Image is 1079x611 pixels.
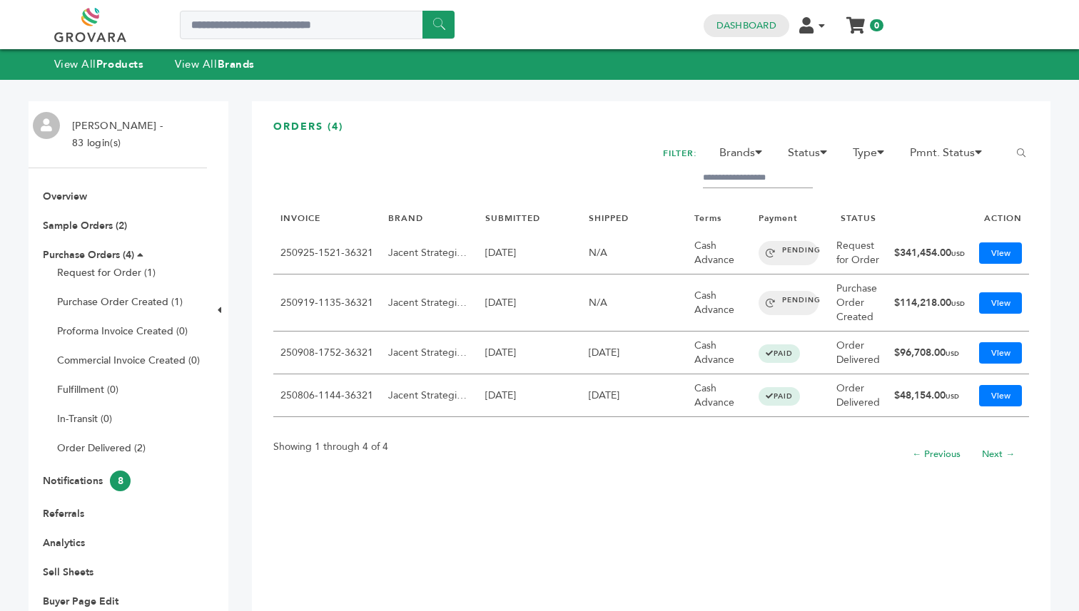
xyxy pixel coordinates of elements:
[903,144,998,168] li: Pmnt. Status
[979,342,1022,364] a: View
[582,374,687,417] td: [DATE]
[759,212,798,224] a: Payment
[759,291,819,315] span: PENDING
[703,168,813,188] input: Filter by keywords
[687,332,751,374] td: Cash Advance
[280,212,320,224] a: INVOICE
[57,441,146,455] a: Order Delivered (2)
[846,144,900,168] li: Type
[43,595,118,608] a: Buyer Page Edit
[110,471,131,491] span: 8
[485,212,540,224] a: SUBMITTED
[829,274,887,332] td: Purchase Order Created
[582,332,687,374] td: [DATE]
[43,248,134,262] a: Purchase Orders (4)
[175,57,255,71] a: View AllBrands
[946,392,959,401] span: USD
[716,19,776,32] a: Dashboard
[43,190,87,203] a: Overview
[979,242,1022,264] a: View
[381,332,478,374] td: Jacent Strategic Manufacturing, LLC
[887,274,972,332] td: $114,218.00
[96,57,143,71] strong: Products
[54,57,144,71] a: View AllProducts
[847,13,863,28] a: My Cart
[478,374,582,417] td: [DATE]
[870,19,883,31] span: 0
[887,374,972,417] td: $48,154.00
[65,118,166,152] li: [PERSON_NAME] - 83 login(s)
[280,246,373,260] a: 250925-1521-36321
[979,292,1022,314] a: View
[180,11,455,39] input: Search a product or brand...
[829,205,887,232] th: STATUS
[951,250,965,258] span: USD
[663,144,697,163] h2: FILTER:
[759,241,819,265] span: PENDING
[912,448,961,461] a: ← Previous
[687,374,751,417] td: Cash Advance
[57,383,118,396] a: Fulfillment (0)
[712,144,778,168] li: Brands
[582,274,687,332] td: N/A
[829,332,887,374] td: Order Delivered
[946,349,959,358] span: USD
[972,205,1029,232] th: ACTION
[57,295,183,309] a: Purchase Order Created (1)
[887,332,972,374] td: $96,708.00
[478,274,582,332] td: [DATE]
[218,57,255,71] strong: Brands
[478,332,582,374] td: [DATE]
[759,344,800,363] span: PAID
[280,346,373,359] a: 250908-1752-36321
[43,565,93,579] a: Sell Sheets
[687,232,751,274] td: Cash Advance
[951,299,965,308] span: USD
[43,507,84,520] a: Referrals
[57,324,188,338] a: Proforma Invoice Created (0)
[43,219,127,232] a: Sample Orders (2)
[43,536,85,550] a: Analytics
[57,354,200,367] a: Commercial Invoice Created (0)
[57,412,112,426] a: In-Transit (0)
[694,212,721,224] a: Terms
[280,389,373,402] a: 250806-1144-36321
[381,274,478,332] td: Jacent Strategic Manufacturing, LLC
[887,232,972,274] td: $341,454.00
[979,385,1022,406] a: View
[57,266,156,279] a: Request for Order (1)
[273,120,1029,145] h3: ORDERS (4)
[781,144,843,168] li: Status
[280,296,373,309] a: 250919-1135-36321
[582,232,687,274] td: N/A
[829,374,887,417] td: Order Delivered
[381,374,478,417] td: Jacent Strategic Manufacturing, LLC
[982,448,1015,461] a: Next →
[687,274,751,332] td: Cash Advance
[33,112,60,139] img: profile.png
[759,387,800,406] span: PAID
[589,212,629,224] a: SHIPPED
[478,232,582,274] td: [DATE]
[388,212,423,224] a: BRAND
[43,474,131,488] a: Notifications8
[273,438,388,456] p: Showing 1 through 4 of 4
[381,232,478,274] td: Jacent Strategic Manufacturing, LLC
[829,232,887,274] td: Request for Order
